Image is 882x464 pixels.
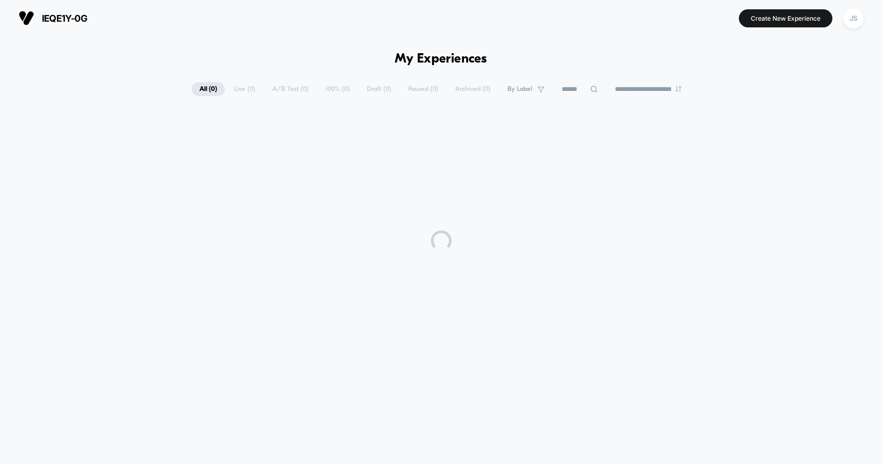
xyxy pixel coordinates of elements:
img: end [675,86,682,92]
span: All ( 0 ) [192,82,225,96]
button: JS [840,8,866,29]
span: ieqe1y-0g [42,13,87,24]
span: By Label [507,85,532,93]
div: JS [843,8,863,28]
button: Create New Experience [739,9,832,27]
h1: My Experiences [395,52,487,67]
button: ieqe1y-0g [16,10,90,26]
img: Visually logo [19,10,34,26]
